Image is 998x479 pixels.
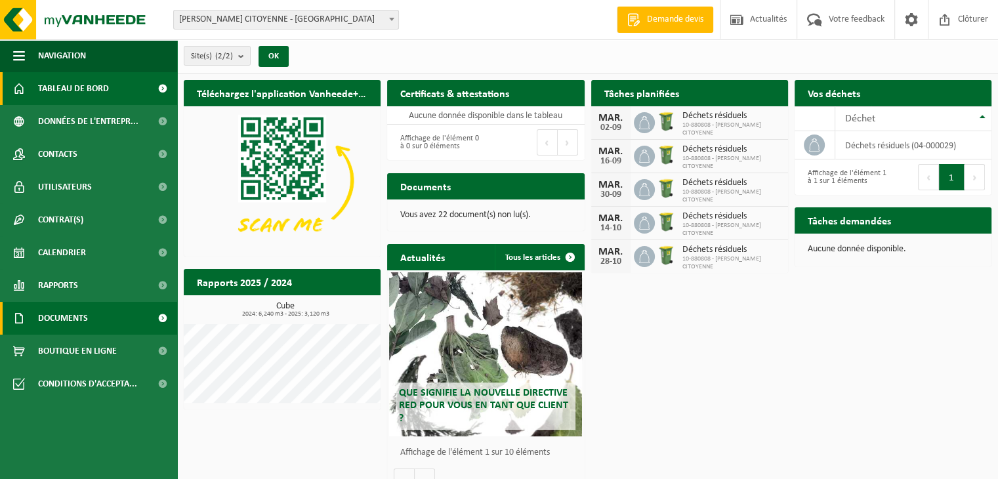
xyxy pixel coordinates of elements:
[591,80,692,106] h2: Tâches planifiées
[38,138,77,171] span: Contacts
[644,13,707,26] span: Demande devis
[38,171,92,203] span: Utilisateurs
[38,39,86,72] span: Navigation
[682,144,781,155] span: Déchets résiduels
[184,80,381,106] h2: Téléchargez l'application Vanheede+ maintenant!
[184,106,381,254] img: Download de VHEPlus App
[655,177,677,199] img: WB-0240-HPE-GN-50
[682,155,781,171] span: 10-880808 - [PERSON_NAME] CITOYENNE
[845,114,875,124] span: Déchet
[598,157,624,166] div: 16-09
[38,269,78,302] span: Rapports
[38,105,138,138] span: Données de l'entrepr...
[835,131,991,159] td: déchets résiduels (04-000029)
[598,180,624,190] div: MAR.
[598,213,624,224] div: MAR.
[400,448,577,457] p: Affichage de l'élément 1 sur 10 éléments
[537,129,558,156] button: Previous
[655,244,677,266] img: WB-0240-HPE-GN-50
[387,80,522,106] h2: Certificats & attestations
[190,302,381,318] h3: Cube
[190,311,381,318] span: 2024: 6,240 m3 - 2025: 3,120 m3
[558,129,578,156] button: Next
[38,236,86,269] span: Calendrier
[598,257,624,266] div: 28-10
[400,211,571,220] p: Vous avez 22 document(s) non lu(s).
[259,46,289,67] button: OK
[682,188,781,204] span: 10-880808 - [PERSON_NAME] CITOYENNE
[939,164,965,190] button: 1
[387,244,458,270] h2: Actualités
[965,164,985,190] button: Next
[795,80,873,106] h2: Vos déchets
[598,224,624,233] div: 14-10
[682,111,781,121] span: Déchets résiduels
[184,269,305,295] h2: Rapports 2025 / 2024
[598,146,624,157] div: MAR.
[191,47,233,66] span: Site(s)
[38,367,137,400] span: Conditions d'accepta...
[682,222,781,238] span: 10-880808 - [PERSON_NAME] CITOYENNE
[174,10,398,29] span: DENISE - RUCHE CITOYENNE - MONT-SAINT-GUIBERT
[598,123,624,133] div: 02-09
[598,113,624,123] div: MAR.
[184,46,251,66] button: Site(s)(2/2)
[38,335,117,367] span: Boutique en ligne
[38,203,83,236] span: Contrat(s)
[394,128,479,157] div: Affichage de l'élément 0 à 0 sur 0 éléments
[38,72,109,105] span: Tableau de bord
[387,106,584,125] td: Aucune donnée disponible dans le tableau
[173,10,399,30] span: DENISE - RUCHE CITOYENNE - MONT-SAINT-GUIBERT
[682,178,781,188] span: Déchets résiduels
[655,144,677,166] img: WB-0240-HPE-GN-50
[598,247,624,257] div: MAR.
[598,190,624,199] div: 30-09
[682,211,781,222] span: Déchets résiduels
[795,207,904,233] h2: Tâches demandées
[682,255,781,271] span: 10-880808 - [PERSON_NAME] CITOYENNE
[215,52,233,60] count: (2/2)
[918,164,939,190] button: Previous
[682,245,781,255] span: Déchets résiduels
[389,272,582,436] a: Que signifie la nouvelle directive RED pour vous en tant que client ?
[495,244,583,270] a: Tous les articles
[387,173,464,199] h2: Documents
[266,295,379,321] a: Consulter les rapports
[808,245,978,254] p: Aucune donnée disponible.
[801,163,886,192] div: Affichage de l'élément 1 à 1 sur 1 éléments
[655,110,677,133] img: WB-0240-HPE-GN-50
[399,388,568,423] span: Que signifie la nouvelle directive RED pour vous en tant que client ?
[682,121,781,137] span: 10-880808 - [PERSON_NAME] CITOYENNE
[38,302,88,335] span: Documents
[655,211,677,233] img: WB-0240-HPE-GN-50
[617,7,713,33] a: Demande devis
